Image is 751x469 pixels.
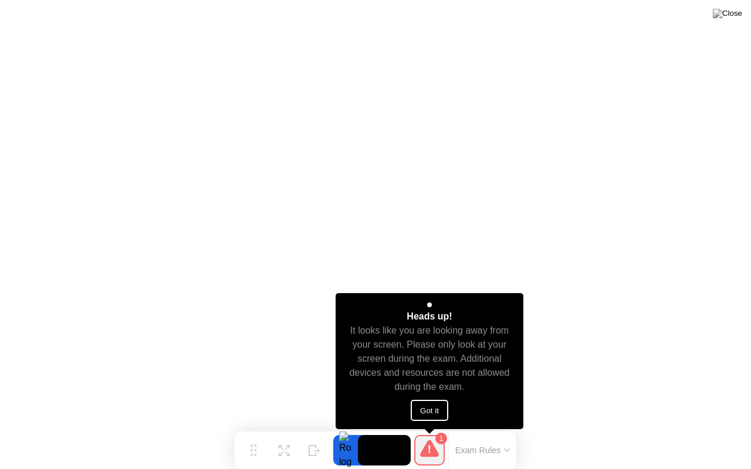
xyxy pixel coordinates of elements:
button: Got it [411,400,448,421]
div: It looks like you are looking away from your screen. Please only look at your screen during the e... [346,324,513,394]
img: Close [713,9,742,18]
div: Heads up! [407,310,452,324]
div: 1 [435,433,447,444]
button: Exam Rules [452,445,514,456]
